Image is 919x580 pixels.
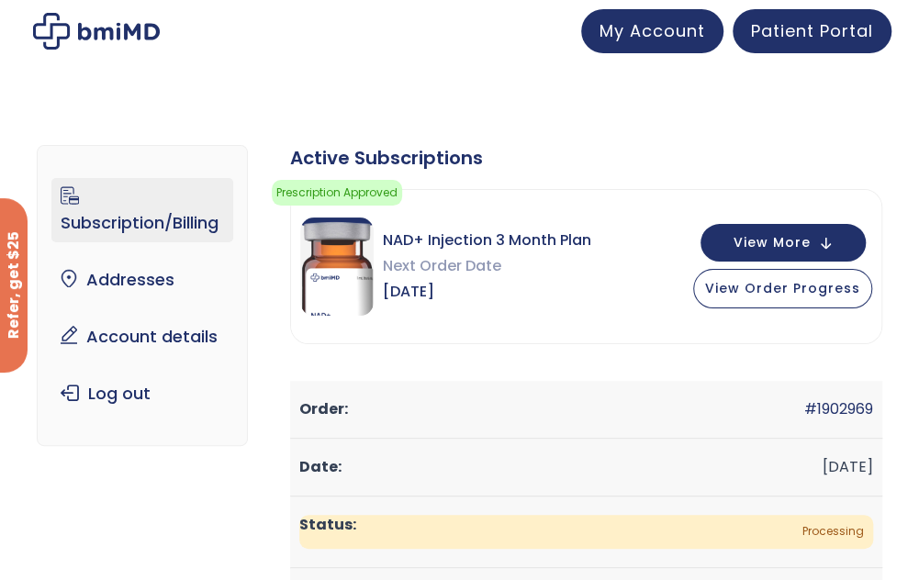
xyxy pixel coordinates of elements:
a: Log out [51,374,233,413]
nav: Account pages [37,145,248,446]
time: [DATE] [823,456,873,477]
a: Account details [51,318,233,356]
a: Subscription/Billing [51,178,233,242]
span: NAD+ Injection 3 Month Plan [383,228,591,253]
span: View More [734,237,811,249]
span: Next Order Date [383,253,591,279]
div: Active Subscriptions [290,145,882,171]
span: [DATE] [383,279,591,305]
span: Processing [299,515,873,549]
img: NAD Injection [300,217,374,316]
img: My account [33,13,160,50]
a: Addresses [51,261,233,299]
span: Prescription Approved [272,180,402,206]
span: My Account [600,19,705,42]
a: #1902969 [804,398,873,419]
button: View More [700,224,866,262]
a: My Account [581,9,723,53]
span: Patient Portal [751,19,873,42]
a: Patient Portal [733,9,891,53]
button: View Order Progress [693,269,872,308]
span: View Order Progress [705,279,860,297]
